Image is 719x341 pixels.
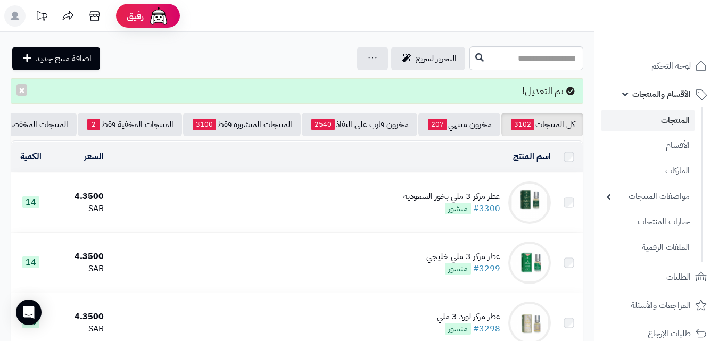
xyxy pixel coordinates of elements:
[22,196,39,208] span: 14
[418,113,500,136] a: مخزون منتهي207
[648,326,691,341] span: طلبات الإرجاع
[445,263,471,275] span: منشور
[11,78,583,104] div: تم التعديل!
[508,242,551,284] img: عطر مركز 3 ملي خليجي
[311,119,335,130] span: 2540
[632,87,691,102] span: الأقسام والمنتجات
[437,311,500,323] div: عطر مركز لورد 3 ملي
[508,181,551,224] img: عطر مركز 3 ملي بخور السعوديه
[601,185,695,208] a: مواصفات المنتجات
[601,53,713,79] a: لوحة التحكم
[84,150,104,163] a: السعر
[601,160,695,182] a: الماركات
[666,270,691,285] span: الطلبات
[22,317,39,328] span: 14
[28,5,55,29] a: تحديثات المنصة
[601,134,695,157] a: الأقسام
[183,113,301,136] a: المنتجات المنشورة فقط3100
[193,119,216,130] span: 3100
[631,298,691,313] span: المراجعات والأسئلة
[473,322,500,335] a: #3298
[55,263,104,275] div: SAR
[428,119,447,130] span: 207
[127,10,144,22] span: رفيق
[501,113,583,136] a: كل المنتجات3102
[651,59,691,73] span: لوحة التحكم
[12,47,100,70] a: اضافة منتج جديد
[55,323,104,335] div: SAR
[22,256,39,268] span: 14
[601,110,695,131] a: المنتجات
[473,262,500,275] a: #3299
[16,300,42,325] div: Open Intercom Messenger
[78,113,182,136] a: المنتجات المخفية فقط2
[403,190,500,203] div: عطر مركز 3 ملي بخور السعوديه
[511,119,534,130] span: 3102
[601,211,695,234] a: خيارات المنتجات
[36,52,92,65] span: اضافة منتج جديد
[473,202,500,215] a: #3300
[16,84,27,96] button: ×
[55,190,104,203] div: 4.3500
[416,52,457,65] span: التحرير لسريع
[513,150,551,163] a: اسم المنتج
[55,251,104,263] div: 4.3500
[148,5,169,27] img: ai-face.png
[426,251,500,263] div: عطر مركز 3 ملي خليجي
[601,264,713,290] a: الطلبات
[55,311,104,323] div: 4.3500
[601,236,695,259] a: الملفات الرقمية
[20,150,42,163] a: الكمية
[445,323,471,335] span: منشور
[87,119,100,130] span: 2
[647,30,709,52] img: logo-2.png
[391,47,465,70] a: التحرير لسريع
[55,203,104,215] div: SAR
[601,293,713,318] a: المراجعات والأسئلة
[302,113,417,136] a: مخزون قارب على النفاذ2540
[445,203,471,214] span: منشور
